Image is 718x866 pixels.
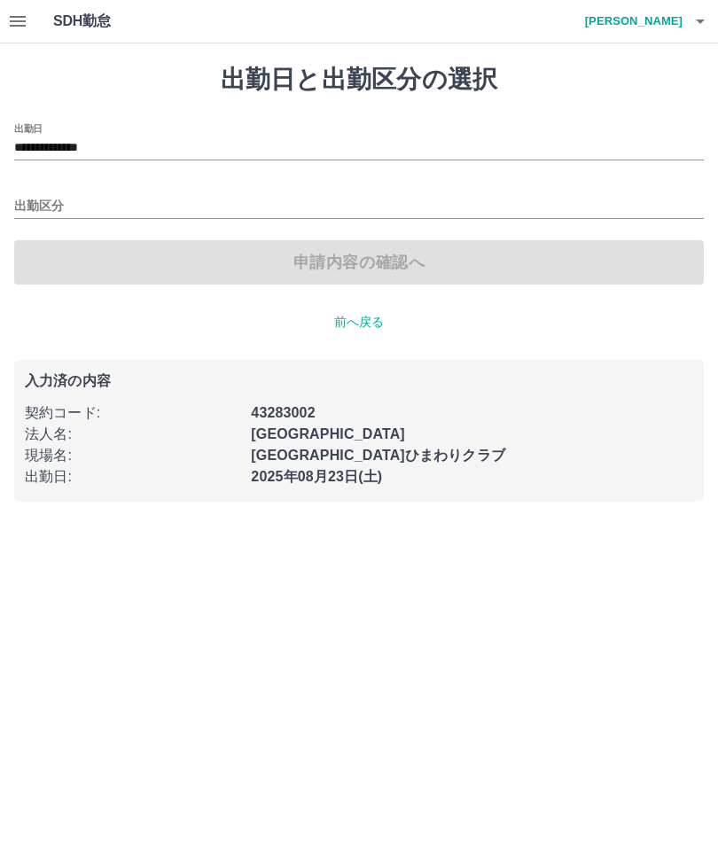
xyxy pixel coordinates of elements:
p: 契約コード : [25,402,240,424]
b: 43283002 [251,405,315,420]
h1: 出勤日と出勤区分の選択 [14,65,704,95]
p: 現場名 : [25,445,240,466]
p: 入力済の内容 [25,374,693,388]
b: 2025年08月23日(土) [251,469,382,484]
p: 出勤日 : [25,466,240,488]
label: 出勤日 [14,121,43,135]
b: [GEOGRAPHIC_DATA]ひまわりクラブ [251,448,505,463]
p: 法人名 : [25,424,240,445]
b: [GEOGRAPHIC_DATA] [251,426,405,441]
p: 前へ戻る [14,313,704,332]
